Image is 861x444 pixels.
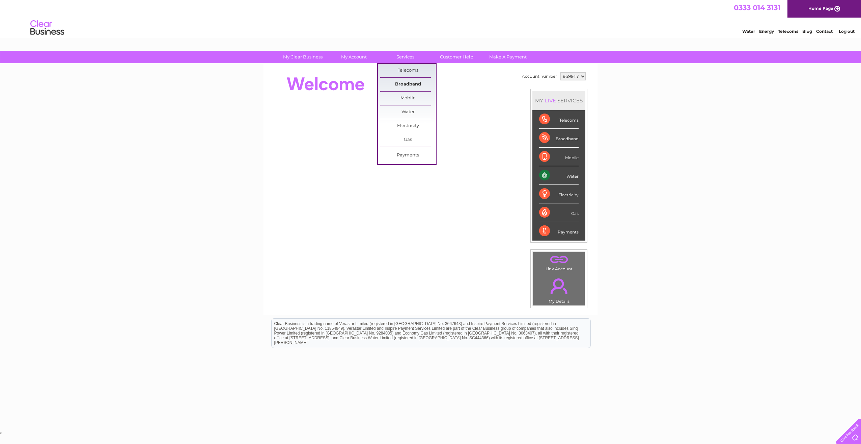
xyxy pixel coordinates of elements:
[539,222,579,240] div: Payments
[380,119,436,133] a: Electricity
[535,254,583,266] a: .
[539,166,579,185] div: Water
[532,91,585,110] div: MY SERVICES
[539,110,579,129] div: Telecoms
[539,203,579,222] div: Gas
[380,133,436,147] a: Gas
[380,78,436,91] a: Broadband
[429,51,484,63] a: Customer Help
[326,51,382,63] a: My Account
[759,29,774,34] a: Energy
[480,51,536,63] a: Make A Payment
[816,29,833,34] a: Contact
[380,149,436,162] a: Payments
[543,97,557,104] div: LIVE
[802,29,812,34] a: Blog
[380,92,436,105] a: Mobile
[378,51,433,63] a: Services
[380,64,436,77] a: Telecoms
[520,71,559,82] td: Account number
[539,148,579,166] div: Mobile
[539,129,579,147] div: Broadband
[533,252,585,273] td: Link Account
[275,51,331,63] a: My Clear Business
[778,29,798,34] a: Telecoms
[380,105,436,119] a: Water
[272,4,590,33] div: Clear Business is a trading name of Verastar Limited (registered in [GEOGRAPHIC_DATA] No. 3667643...
[839,29,855,34] a: Log out
[742,29,755,34] a: Water
[539,185,579,203] div: Electricity
[535,274,583,298] a: .
[533,273,585,306] td: My Details
[30,18,64,38] img: logo.png
[734,3,780,12] a: 0333 014 3131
